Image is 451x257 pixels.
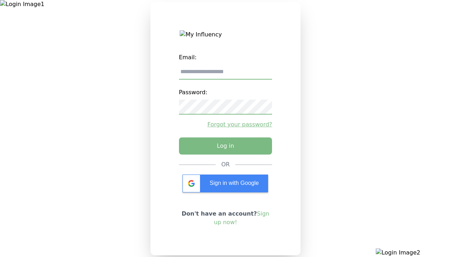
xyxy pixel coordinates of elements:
[179,50,272,65] label: Email:
[179,120,272,129] a: Forgot your password?
[210,180,259,186] span: Sign in with Google
[221,160,230,169] div: OR
[179,137,272,155] button: Log in
[179,210,272,227] p: Don't have an account?
[180,30,271,39] img: My Influency
[179,85,272,100] label: Password:
[376,248,451,257] img: Login Image2
[183,175,268,192] div: Sign in with Google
